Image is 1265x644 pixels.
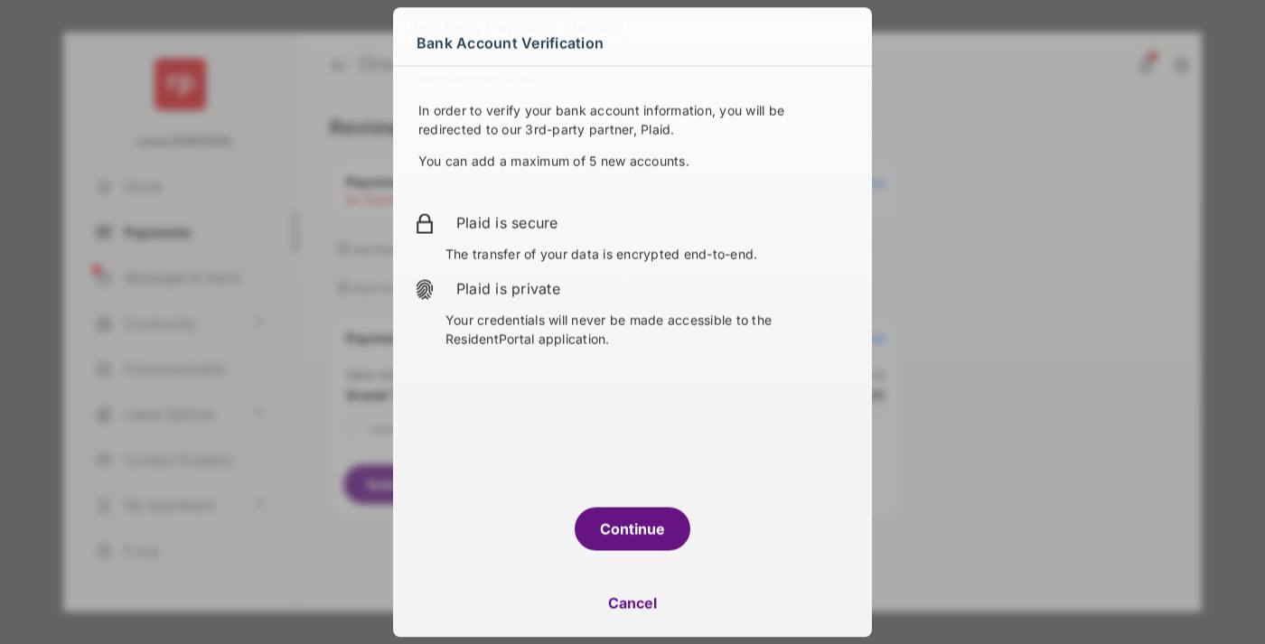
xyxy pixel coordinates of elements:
[393,581,872,624] button: Cancel
[418,152,847,171] p: You can add a maximum of 5 new accounts.
[456,278,850,300] h2: Plaid is private
[456,212,850,234] h2: Plaid is secure
[575,507,690,550] button: Continue
[445,245,850,264] p: The transfer of your data is encrypted end-to-end.
[418,101,847,139] p: In order to verify your bank account information, you will be redirected to our 3rd-party partner...
[417,29,604,58] span: Bank Account Verification
[445,311,850,349] p: Your credentials will never be made accessible to the ResidentPortal application.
